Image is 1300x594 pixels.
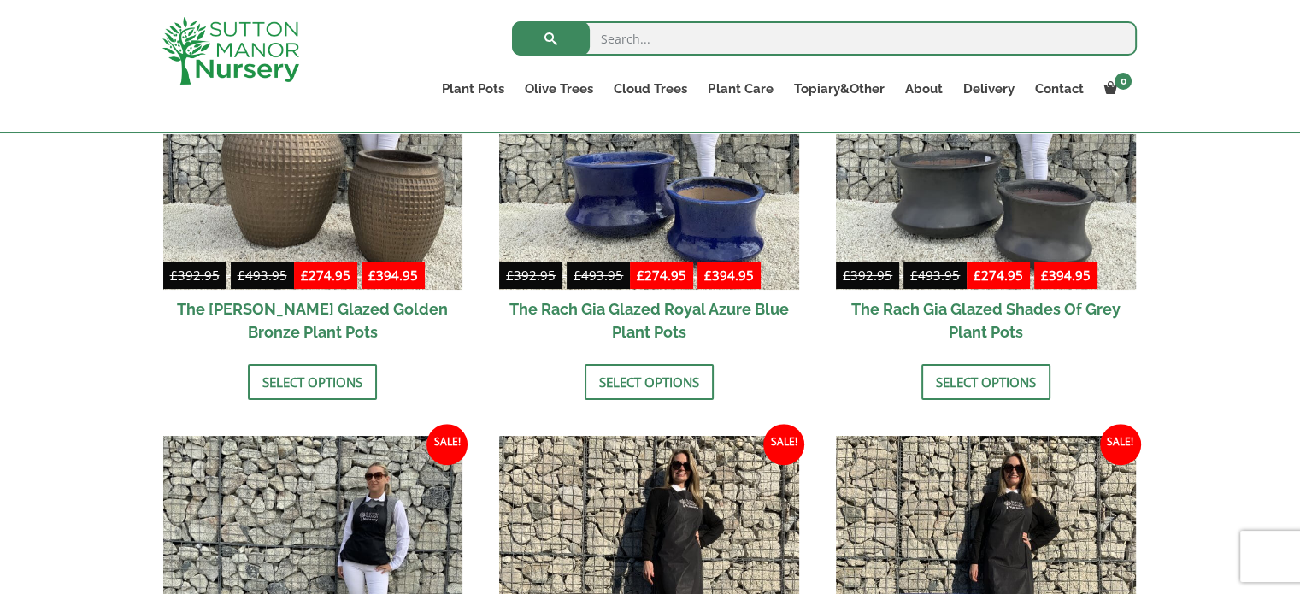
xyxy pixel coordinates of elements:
span: Sale! [1100,424,1141,465]
del: - [499,265,630,290]
span: £ [170,267,178,284]
span: £ [704,267,712,284]
span: £ [974,267,981,284]
a: Olive Trees [515,77,603,101]
bdi: 394.95 [704,267,754,284]
span: 0 [1115,73,1132,90]
a: About [894,77,952,101]
span: £ [637,267,644,284]
ins: - [967,265,1097,290]
a: Plant Pots [432,77,515,101]
del: - [836,265,967,290]
a: Contact [1024,77,1093,101]
a: Plant Care [697,77,783,101]
span: £ [843,267,850,284]
span: £ [910,267,918,284]
a: Select options for “The Rach Gia Glazed Shades Of Grey Plant Pots” [921,364,1050,400]
span: £ [574,267,581,284]
bdi: 394.95 [368,267,418,284]
del: - [163,265,294,290]
input: Search... [512,21,1137,56]
ins: - [630,265,761,290]
a: Select options for “The Phu Yen Glazed Golden Bronze Plant Pots” [248,364,377,400]
h2: The Rach Gia Glazed Royal Azure Blue Plant Pots [499,290,799,351]
bdi: 392.95 [506,267,556,284]
h2: The Rach Gia Glazed Shades Of Grey Plant Pots [836,290,1136,351]
bdi: 392.95 [843,267,892,284]
bdi: 274.95 [974,267,1023,284]
bdi: 274.95 [301,267,350,284]
ins: - [294,265,425,290]
img: logo [162,17,299,85]
bdi: 493.95 [238,267,287,284]
bdi: 392.95 [170,267,220,284]
a: Topiary&Other [783,77,894,101]
bdi: 394.95 [1041,267,1091,284]
span: Sale! [763,424,804,465]
bdi: 493.95 [910,267,960,284]
span: Sale! [426,424,468,465]
span: £ [238,267,245,284]
bdi: 493.95 [574,267,623,284]
span: £ [1041,267,1049,284]
a: 0 [1093,77,1137,101]
span: £ [368,267,376,284]
h2: The [PERSON_NAME] Glazed Golden Bronze Plant Pots [163,290,463,351]
a: Cloud Trees [603,77,697,101]
bdi: 274.95 [637,267,686,284]
a: Delivery [952,77,1024,101]
span: £ [506,267,514,284]
a: Select options for “The Rach Gia Glazed Royal Azure Blue Plant Pots” [585,364,714,400]
span: £ [301,267,309,284]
